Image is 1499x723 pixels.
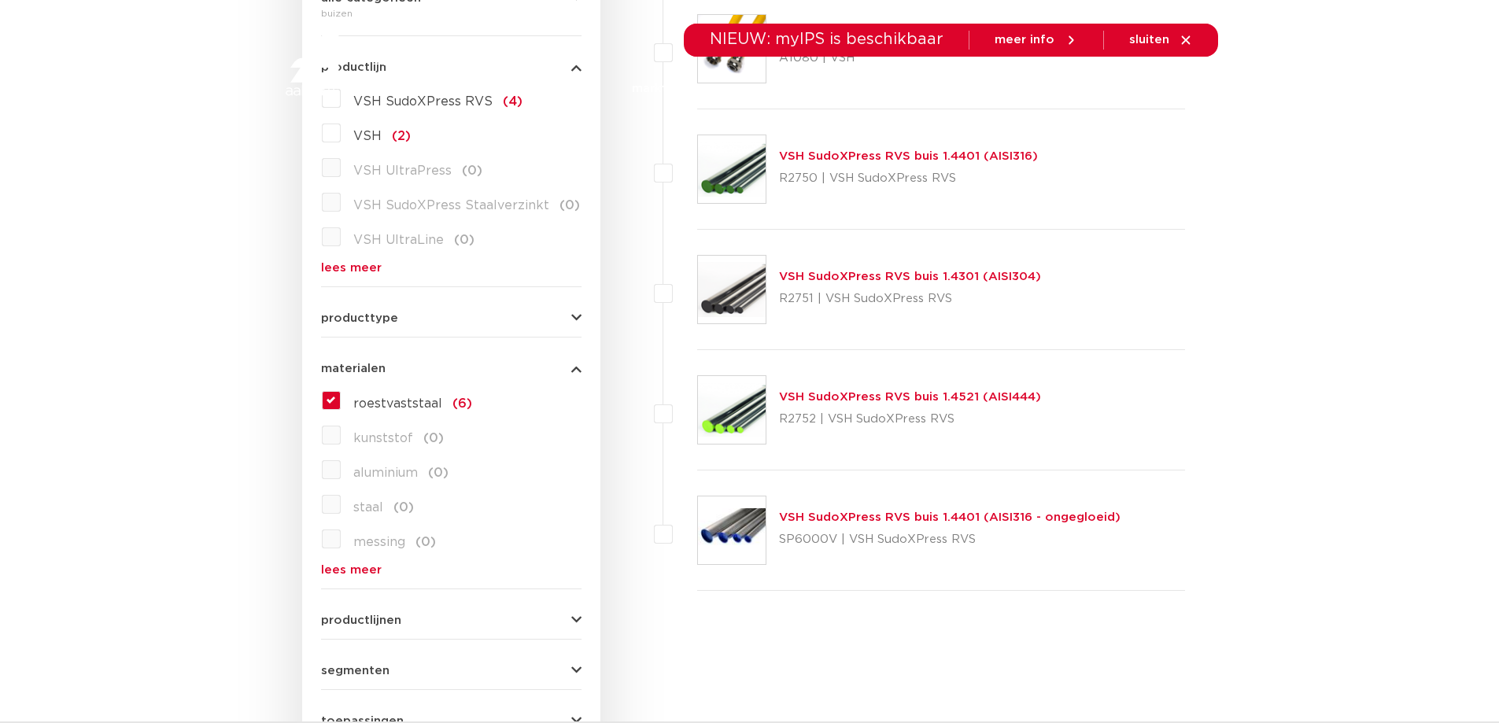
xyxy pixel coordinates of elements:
span: staal [353,501,383,514]
img: Thumbnail for VSH SudoXPress RVS buis 1.4521 (AISI444) [698,376,766,444]
a: services [926,57,977,120]
button: segmenten [321,665,582,677]
a: VSH SudoXPress RVS buis 1.4401 (AISI316 - ongegloeid) [779,511,1121,523]
a: toepassingen [714,57,796,120]
span: VSH [353,130,382,142]
span: meer info [995,34,1054,46]
a: producten [537,57,600,120]
a: lees meer [321,564,582,576]
a: downloads [828,57,895,120]
a: VSH SudoXPress RVS buis 1.4401 (AISI316) [779,150,1038,162]
nav: Menu [537,57,1062,120]
span: producttype [321,312,398,324]
span: kunststof [353,432,413,444]
p: R2750 | VSH SudoXPress RVS [779,166,1038,191]
span: materialen [321,363,386,374]
span: sluiten [1129,34,1169,46]
span: aluminium [353,467,418,479]
a: lees meer [321,262,582,274]
span: messing [353,536,405,548]
button: materialen [321,363,582,374]
button: productlijnen [321,614,582,626]
a: markten [632,57,682,120]
p: R2752 | VSH SudoXPress RVS [779,407,1041,432]
img: Thumbnail for VSH SudoXPress RVS buis 1.4301 (AISI304) [698,256,766,323]
p: R2751 | VSH SudoXPress RVS [779,286,1041,312]
img: Thumbnail for VSH SudoXPress RVS buis 1.4401 (AISI316 - ongegloeid) [698,496,766,564]
span: roestvaststaal [353,397,442,410]
span: (0) [454,234,474,246]
span: VSH SudoXPress Staalverzinkt [353,199,549,212]
span: (2) [392,130,411,142]
a: VSH SudoXPress RVS buis 1.4301 (AISI304) [779,271,1041,282]
div: my IPS [1141,52,1157,125]
span: (0) [462,164,482,177]
a: VSH SudoXPress RVS buis 1.4521 (AISI444) [779,391,1041,403]
span: VSH UltraPress [353,164,452,177]
span: productlijnen [321,614,401,626]
span: (0) [423,432,444,444]
a: meer info [995,33,1078,47]
span: (0) [559,199,580,212]
button: producttype [321,312,582,324]
a: over ons [1008,57,1062,120]
span: (6) [452,397,472,410]
span: (0) [415,536,436,548]
p: SP6000V | VSH SudoXPress RVS [779,527,1121,552]
img: Thumbnail for VSH SudoXPress RVS buis 1.4401 (AISI316) [698,135,766,203]
span: (0) [428,467,449,479]
a: sluiten [1129,33,1193,47]
span: NIEUW: myIPS is beschikbaar [710,31,943,47]
span: segmenten [321,665,390,677]
span: (0) [393,501,414,514]
span: VSH UltraLine [353,234,444,246]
